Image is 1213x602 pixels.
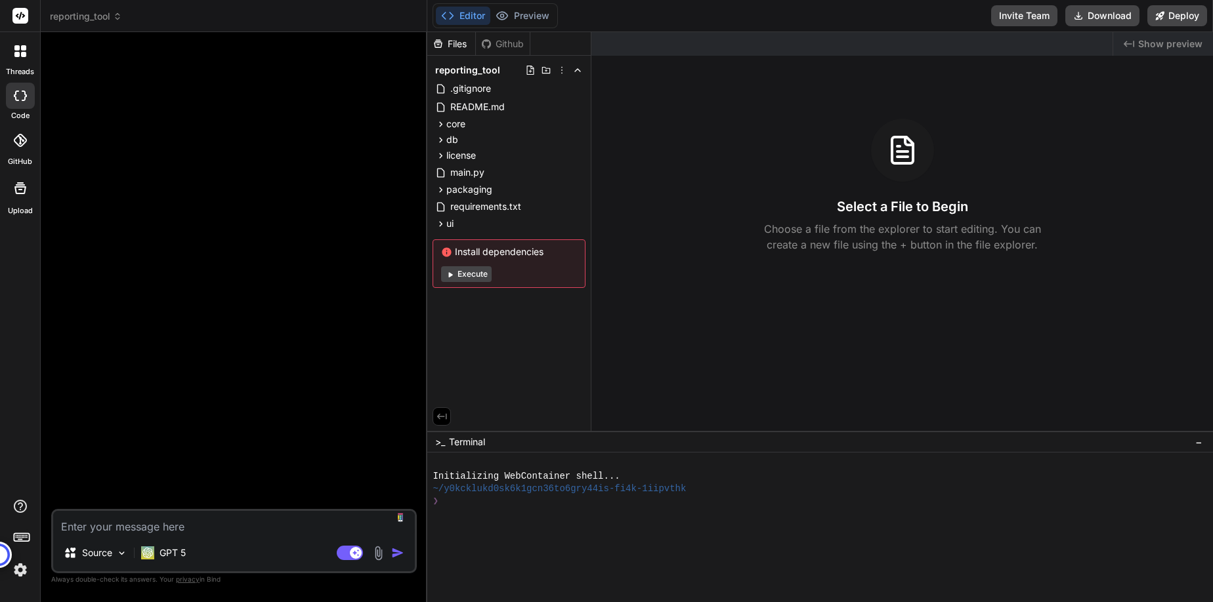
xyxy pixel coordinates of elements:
[6,66,34,77] label: threads
[427,37,475,50] div: Files
[755,221,1050,252] p: Choose a file from the explorer to start editing. You can create a new file using the + button in...
[391,546,404,559] img: icon
[433,483,686,495] span: ~/y0kcklukd0sk6k1gcn36to6gry44is-fi4k-1iipvthk
[1138,37,1202,50] span: Show preview
[446,117,465,130] span: core
[8,205,33,216] label: Upload
[160,546,186,559] p: GPT 5
[476,37,530,50] div: Github
[1193,431,1205,452] button: −
[446,183,492,196] span: packaging
[837,197,968,216] h3: Select a File to Begin
[433,495,438,508] span: ❯
[449,165,486,180] span: main.py
[449,81,492,96] span: .gitignore
[141,546,154,559] img: GPT 5
[8,156,32,167] label: GitHub
[1147,5,1207,26] button: Deploy
[51,573,417,586] p: Always double-check its answers. Your in Bind
[449,99,506,115] span: README.md
[433,470,620,483] span: Initializing WebContainer shell...
[11,110,30,121] label: code
[441,245,577,258] span: Install dependencies
[9,559,32,581] img: settings
[176,575,200,583] span: privacy
[446,149,476,162] span: license
[435,435,445,449] span: >_
[490,7,555,25] button: Preview
[441,266,492,282] button: Execute
[449,435,485,449] span: Terminal
[371,546,386,561] img: attachment
[1195,435,1202,449] span: −
[449,199,522,214] span: requirements.txt
[446,133,458,146] span: db
[446,217,454,230] span: ui
[436,7,490,25] button: Editor
[991,5,1057,26] button: Invite Team
[50,10,122,23] span: reporting_tool
[1065,5,1139,26] button: Download
[116,548,127,559] img: Pick Models
[435,64,500,77] span: reporting_tool
[82,546,112,559] p: Source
